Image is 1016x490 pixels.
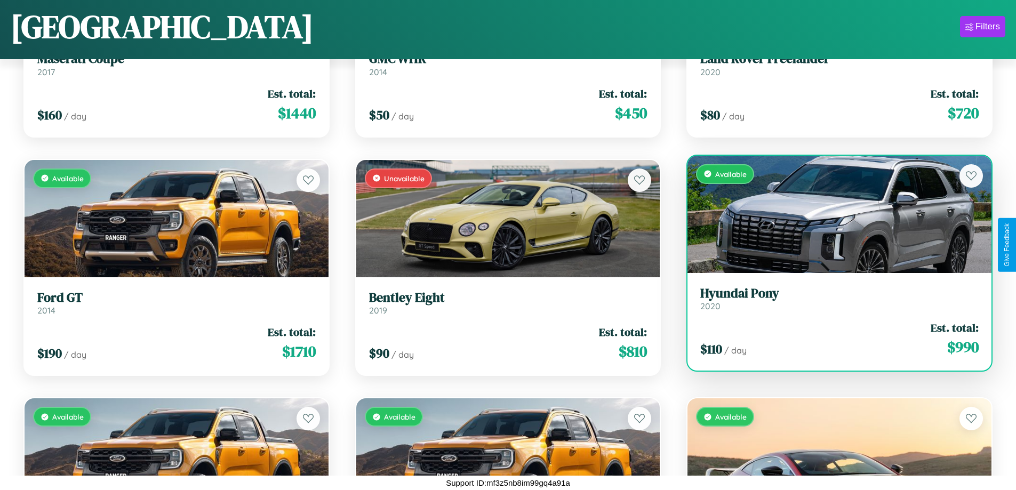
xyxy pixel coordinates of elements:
[369,290,647,306] h3: Bentley Eight
[37,290,316,316] a: Ford GT2014
[64,349,86,360] span: / day
[975,21,1000,32] div: Filters
[37,67,55,77] span: 2017
[931,86,979,101] span: Est. total:
[282,341,316,362] span: $ 1710
[700,301,721,311] span: 2020
[52,174,84,183] span: Available
[948,102,979,124] span: $ 720
[700,340,722,358] span: $ 110
[947,336,979,358] span: $ 990
[931,320,979,335] span: Est. total:
[37,51,316,77] a: Maserati Coupe2017
[268,324,316,340] span: Est. total:
[700,67,721,77] span: 2020
[700,51,979,67] h3: Land Rover Freelander
[268,86,316,101] span: Est. total:
[52,412,84,421] span: Available
[64,111,86,122] span: / day
[369,51,647,77] a: GMC WHR2014
[700,51,979,77] a: Land Rover Freelander2020
[369,305,387,316] span: 2019
[619,341,647,362] span: $ 810
[700,106,720,124] span: $ 80
[715,412,747,421] span: Available
[384,174,425,183] span: Unavailable
[391,349,414,360] span: / day
[1003,223,1011,267] div: Give Feedback
[724,345,747,356] span: / day
[11,5,314,49] h1: [GEOGRAPHIC_DATA]
[599,86,647,101] span: Est. total:
[446,476,570,490] p: Support ID: mf3z5nb8im99gq4a91a
[599,324,647,340] span: Est. total:
[369,290,647,316] a: Bentley Eight2019
[384,412,415,421] span: Available
[722,111,745,122] span: / day
[700,286,979,301] h3: Hyundai Pony
[37,290,316,306] h3: Ford GT
[37,51,316,67] h3: Maserati Coupe
[369,67,387,77] span: 2014
[615,102,647,124] span: $ 450
[391,111,414,122] span: / day
[369,51,647,67] h3: GMC WHR
[37,106,62,124] span: $ 160
[700,286,979,312] a: Hyundai Pony2020
[37,344,62,362] span: $ 190
[715,170,747,179] span: Available
[37,305,55,316] span: 2014
[960,16,1005,37] button: Filters
[369,106,389,124] span: $ 50
[278,102,316,124] span: $ 1440
[369,344,389,362] span: $ 90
